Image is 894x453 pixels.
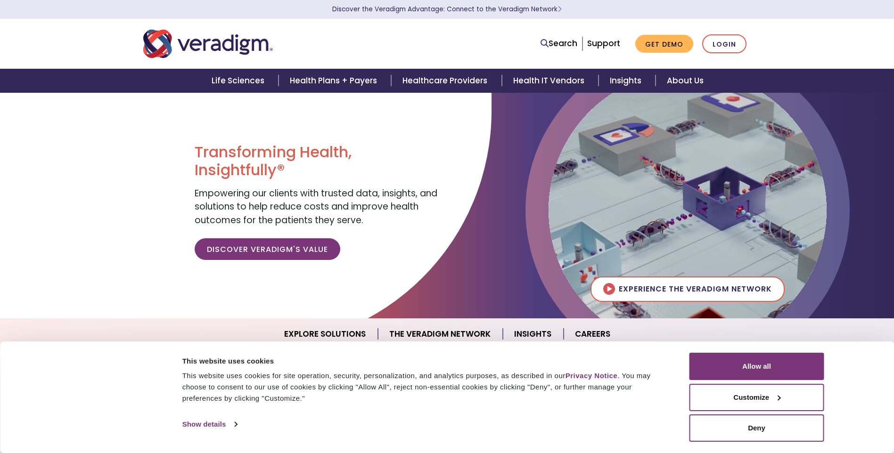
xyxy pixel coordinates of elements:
[195,238,340,260] a: Discover Veradigm's Value
[143,28,273,59] img: Veradigm logo
[273,322,378,346] a: Explore Solutions
[391,69,501,93] a: Healthcare Providers
[566,372,617,380] a: Privacy Notice
[378,322,503,346] a: The Veradigm Network
[558,5,562,14] span: Learn More
[599,69,656,93] a: Insights
[702,34,746,54] a: Login
[689,414,824,442] button: Deny
[182,356,668,367] div: This website uses cookies
[564,322,622,346] a: Careers
[503,322,564,346] a: Insights
[656,69,715,93] a: About Us
[195,143,440,179] h1: Transforming Health, Insightfully®
[689,384,824,411] button: Customize
[195,187,437,226] span: Empowering our clients with trusted data, insights, and solutions to help reduce costs and improv...
[689,353,824,380] button: Allow all
[587,38,620,49] a: Support
[182,417,237,431] a: Show details
[502,69,599,93] a: Health IT Vendors
[279,69,391,93] a: Health Plans + Payers
[182,370,668,404] div: This website uses cookies for site operation, security, personalization, and analytics purposes, ...
[541,37,577,50] a: Search
[200,69,279,93] a: Life Sciences
[635,35,693,53] a: Get Demo
[332,5,562,14] a: Discover the Veradigm Advantage: Connect to the Veradigm NetworkLearn More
